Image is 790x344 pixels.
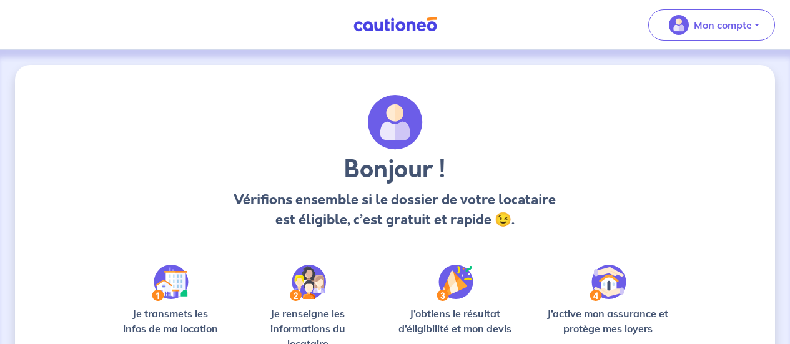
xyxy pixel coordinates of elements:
button: illu_account_valid_menu.svgMon compte [648,9,775,41]
img: illu_account_valid_menu.svg [669,15,689,35]
p: J’active mon assurance et protège mes loyers [540,306,675,336]
p: J’obtiens le résultat d’éligibilité et mon devis [390,306,520,336]
p: Je transmets les infos de ma location [115,306,225,336]
h3: Bonjour ! [232,155,558,185]
img: /static/bfff1cf634d835d9112899e6a3df1a5d/Step-4.svg [590,265,626,301]
img: /static/f3e743aab9439237c3e2196e4328bba9/Step-3.svg [437,265,473,301]
img: Cautioneo [348,17,442,32]
img: /static/c0a346edaed446bb123850d2d04ad552/Step-2.svg [290,265,326,301]
p: Vérifions ensemble si le dossier de votre locataire est éligible, c’est gratuit et rapide 😉. [232,190,558,230]
img: archivate [368,95,423,150]
img: /static/90a569abe86eec82015bcaae536bd8e6/Step-1.svg [152,265,189,301]
p: Mon compte [694,17,752,32]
